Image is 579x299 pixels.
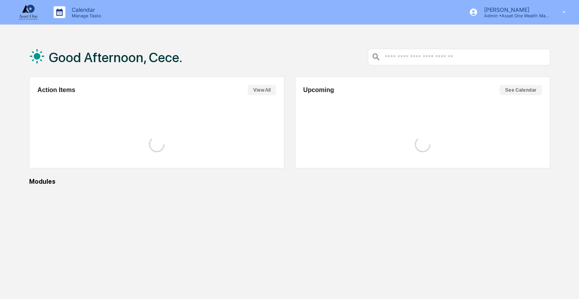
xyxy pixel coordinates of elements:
button: See Calendar [499,85,542,95]
p: Calendar [65,6,105,13]
img: logo [19,5,38,20]
div: Modules [29,178,550,185]
p: Manage Tasks [65,13,105,18]
p: [PERSON_NAME] [478,6,551,13]
button: View All [248,85,276,95]
h1: Good Afternoon, Cece. [49,50,182,65]
h2: Action Items [37,87,75,94]
p: Admin • Asset One Wealth Management [478,13,551,18]
h2: Upcoming [303,87,334,94]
